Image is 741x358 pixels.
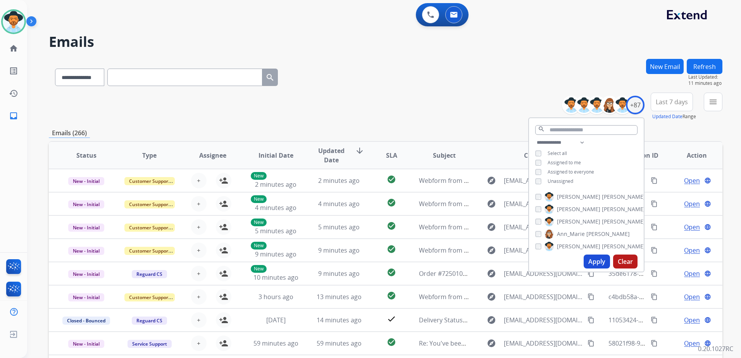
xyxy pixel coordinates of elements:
[124,247,175,255] span: Customer Support
[191,336,207,351] button: +
[538,126,545,133] mat-icon: search
[219,339,228,348] mat-icon: person_add
[191,173,207,188] button: +
[651,200,658,207] mat-icon: content_copy
[68,270,104,278] span: New - Initial
[704,224,711,231] mat-icon: language
[588,317,595,324] mat-icon: content_copy
[504,222,583,232] span: [EMAIL_ADDRESS][DOMAIN_NAME]
[684,222,700,232] span: Open
[255,180,296,189] span: 2 minutes ago
[197,246,200,255] span: +
[191,266,207,281] button: +
[651,247,658,254] mat-icon: content_copy
[602,218,645,225] span: [PERSON_NAME]
[608,269,727,278] span: 35de6178-abb2-4bbe-93f9-700ef15ab831
[251,219,267,226] p: New
[3,11,24,33] img: avatar
[387,314,396,324] mat-icon: check
[62,317,110,325] span: Closed - Bounced
[386,151,397,160] span: SLA
[656,100,688,103] span: Last 7 days
[68,200,104,208] span: New - Initial
[708,97,718,107] mat-icon: menu
[588,270,595,277] mat-icon: content_copy
[197,292,200,301] span: +
[504,246,583,255] span: [EMAIL_ADDRESS][DOMAIN_NAME]
[49,34,722,50] h2: Emails
[68,293,104,301] span: New - Initial
[651,340,658,347] mat-icon: content_copy
[704,340,711,347] mat-icon: language
[419,200,595,208] span: Webform from [EMAIL_ADDRESS][DOMAIN_NAME] on [DATE]
[588,340,595,347] mat-icon: content_copy
[191,312,207,328] button: +
[317,339,362,348] span: 59 minutes ago
[684,339,700,348] span: Open
[684,292,700,301] span: Open
[197,222,200,232] span: +
[704,200,711,207] mat-icon: language
[504,339,583,348] span: [EMAIL_ADDRESS][DOMAIN_NAME]
[387,221,396,231] mat-icon: check_circle
[613,255,638,268] button: Clear
[9,66,18,76] mat-icon: list_alt
[548,178,573,184] span: Unassigned
[608,339,724,348] span: 58021f98-9323-4aa5-b1fd-9a6043f678a2
[557,205,600,213] span: [PERSON_NAME]
[688,74,722,80] span: Last Updated:
[704,177,711,184] mat-icon: language
[318,200,360,208] span: 4 minutes ago
[128,340,172,348] span: Service Support
[132,270,167,278] span: Reguard CS
[124,200,175,208] span: Customer Support
[487,269,496,278] mat-icon: explore
[387,244,396,254] mat-icon: check_circle
[219,222,228,232] mat-icon: person_add
[651,270,658,277] mat-icon: content_copy
[253,339,298,348] span: 59 minutes ago
[266,316,286,324] span: [DATE]
[548,169,594,175] span: Assigned to everyone
[219,269,228,278] mat-icon: person_add
[698,344,733,353] p: 0.20.1027RC
[419,246,595,255] span: Webform from [EMAIL_ADDRESS][DOMAIN_NAME] on [DATE]
[602,193,645,201] span: [PERSON_NAME]
[317,293,362,301] span: 13 minutes ago
[487,292,496,301] mat-icon: explore
[255,227,296,235] span: 5 minutes ago
[687,59,722,74] button: Refresh
[504,176,583,185] span: [EMAIL_ADDRESS][DOMAIN_NAME]
[684,176,700,185] span: Open
[124,224,175,232] span: Customer Support
[251,242,267,250] p: New
[704,270,711,277] mat-icon: language
[487,222,496,232] mat-icon: explore
[704,293,711,300] mat-icon: language
[68,224,104,232] span: New - Initial
[9,111,18,120] mat-icon: inbox
[318,246,360,255] span: 9 minutes ago
[68,247,104,255] span: New - Initial
[251,265,267,273] p: New
[487,339,496,348] mat-icon: explore
[524,151,554,160] span: Customer
[688,80,722,86] span: 11 minutes ago
[199,151,226,160] span: Assignee
[487,246,496,255] mat-icon: explore
[487,176,496,185] mat-icon: explore
[684,199,700,208] span: Open
[124,293,175,301] span: Customer Support
[626,96,644,114] div: +87
[608,293,724,301] span: c4bdb58a-aa7f-4e66-a360-04f241f74c04
[504,315,583,325] span: [EMAIL_ADDRESS][DOMAIN_NAME]
[487,199,496,208] mat-icon: explore
[253,273,298,282] span: 10 minutes ago
[9,89,18,98] mat-icon: history
[433,151,456,160] span: Subject
[251,195,267,203] p: New
[49,128,90,138] p: Emails (266)
[504,269,583,278] span: [EMAIL_ADDRESS][DOMAIN_NAME]
[588,293,595,300] mat-icon: content_copy
[318,176,360,185] span: 2 minutes ago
